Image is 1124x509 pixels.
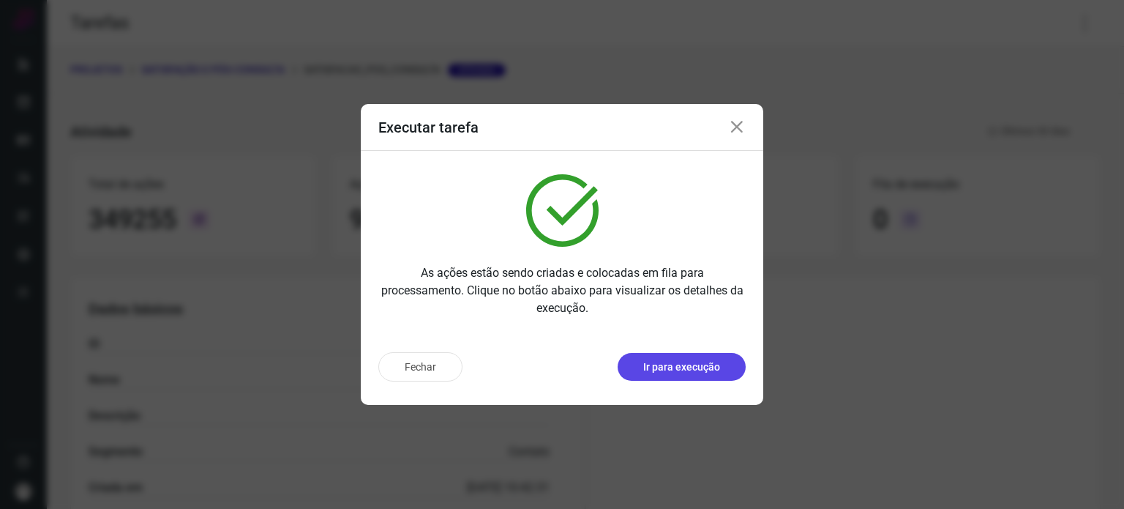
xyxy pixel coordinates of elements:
[526,174,599,247] img: verified.svg
[643,360,720,375] p: Ir para execução
[618,353,746,381] button: Ir para execução
[378,264,746,317] p: As ações estão sendo criadas e colocadas em fila para processamento. Clique no botão abaixo para ...
[378,352,462,382] button: Fechar
[378,119,479,136] h3: Executar tarefa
